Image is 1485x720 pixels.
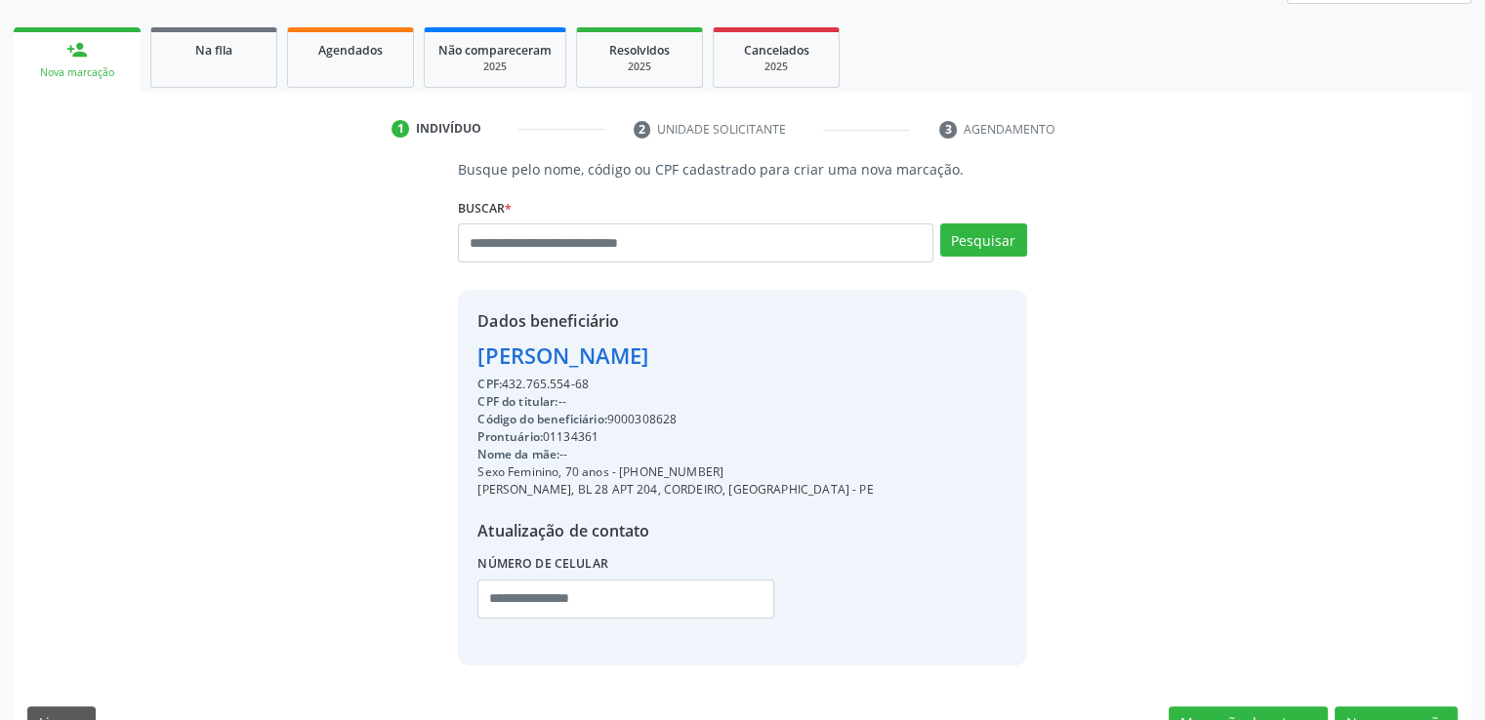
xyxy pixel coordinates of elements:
div: [PERSON_NAME], BL 28 APT 204, CORDEIRO, [GEOGRAPHIC_DATA] - PE [477,481,873,499]
div: 2025 [727,60,825,74]
div: 9000308628 [477,411,873,428]
div: -- [477,393,873,411]
div: 432.765.554-68 [477,376,873,393]
span: Na fila [195,42,232,59]
div: Dados beneficiário [477,309,873,333]
div: Atualização de contato [477,519,873,542]
span: Agendados [318,42,383,59]
div: [PERSON_NAME] [477,340,873,372]
div: Nova marcação [27,65,127,80]
span: CPF do titular: [477,393,557,410]
div: -- [477,446,873,463]
span: Código do beneficiário: [477,411,606,427]
div: 1 [392,120,409,138]
p: Busque pelo nome, código ou CPF cadastrado para criar uma nova marcação. [458,159,1026,180]
label: Número de celular [477,549,608,580]
div: person_add [66,39,88,60]
span: Cancelados [744,42,809,59]
div: 2025 [438,60,552,74]
span: Resolvidos [609,42,670,59]
label: Buscar [458,193,512,223]
button: Pesquisar [940,223,1027,257]
span: Prontuário: [477,428,543,445]
span: Não compareceram [438,42,552,59]
div: 01134361 [477,428,873,446]
span: Nome da mãe: [477,446,559,462]
span: CPF: [477,376,502,392]
div: 2025 [591,60,688,74]
div: Indivíduo [416,120,481,138]
div: Sexo Feminino, 70 anos - [PHONE_NUMBER] [477,463,873,481]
